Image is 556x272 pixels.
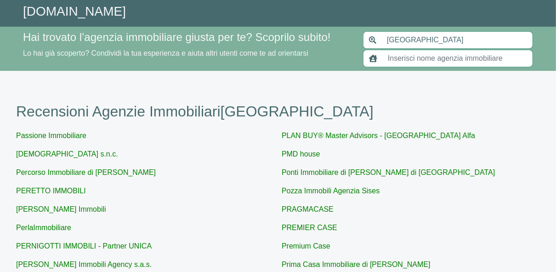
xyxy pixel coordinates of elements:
[282,132,475,139] a: PLAN BUY® Master Advisors - [GEOGRAPHIC_DATA] Alfa
[16,150,118,158] a: [DEMOGRAPHIC_DATA] s.n.c.
[16,242,152,250] a: PERNIGOTTI IMMOBILI - Partner UNICA
[282,168,495,176] a: Ponti Immobiliare di [PERSON_NAME] di [GEOGRAPHIC_DATA]
[16,224,71,231] a: PerlaImmobiliare
[16,205,106,213] a: [PERSON_NAME] Immobili
[382,50,533,67] input: Inserisci nome agenzia immobiliare
[282,187,380,195] a: Pozza Immobili Agenzia Sises
[282,224,337,231] a: PREMIER CASE
[16,132,86,139] a: Passione Immobiliare
[23,31,352,44] h4: Hai trovato l’agenzia immobiliare giusta per te? Scoprilo subito!
[282,150,320,158] a: PMD house
[16,103,540,120] h1: Recensioni Agenzie Immobiliari [GEOGRAPHIC_DATA]
[16,168,156,176] a: Percorso Immobiliare di [PERSON_NAME]
[381,31,533,49] input: Inserisci area di ricerca (Comune o Provincia)
[282,260,431,268] a: Prima Casa Immobiliare di [PERSON_NAME]
[16,260,152,268] a: [PERSON_NAME] Immobili Agency s.a.s.
[23,48,352,59] p: Lo hai già scoperto? Condividi la tua esperienza e aiuta altri utenti come te ad orientarsi
[282,205,334,213] a: PRAGMACASE
[23,4,126,18] a: [DOMAIN_NAME]
[282,242,330,250] a: Premium Case
[16,187,86,195] a: PERETTO IMMOBILI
